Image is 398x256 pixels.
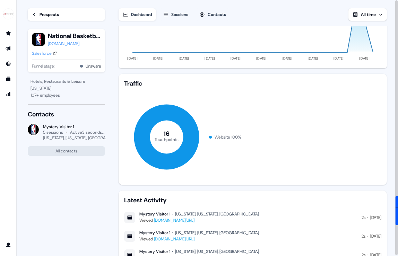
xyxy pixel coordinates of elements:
div: [US_STATE], [US_STATE], [GEOGRAPHIC_DATA] [175,211,259,217]
tspan: [DATE] [127,56,138,61]
div: Salesforce [32,50,52,57]
a: Go to templates [3,73,14,85]
a: Go to prospects [3,28,14,39]
tspan: Touchpoints [154,136,179,142]
tspan: [DATE] [205,56,215,61]
div: [DATE] [370,233,381,240]
a: Prospects [28,8,105,21]
div: Mystery Visitor 1 [139,211,170,217]
tspan: [DATE] [153,56,163,61]
a: [DOMAIN_NAME][URL] [154,236,194,242]
a: Go to Inbound [3,58,14,69]
div: Contacts [208,11,226,18]
a: Go to outbound experience [3,43,14,54]
div: 107 + employees [31,92,102,99]
div: Mystery Visitor 1 [139,249,170,254]
a: Salesforce [32,50,57,57]
button: Contacts [195,8,230,21]
div: Mystery Visitor 1 [43,124,105,130]
div: Viewed [139,236,259,242]
span: Funnel stage: [32,63,54,70]
tspan: [DATE] [179,56,189,61]
tspan: [DATE] [282,56,292,61]
tspan: [DATE] [256,56,267,61]
div: Prospects [40,11,59,18]
div: Latest Activity [124,196,381,204]
div: Sessions [171,11,188,18]
a: [DOMAIN_NAME] [48,40,101,47]
div: Website 100 % [215,134,241,141]
button: Dashboard [119,8,156,21]
button: Unaware [86,63,101,70]
span: All time [361,12,376,17]
div: 2s [362,233,365,240]
div: [US_STATE], [US_STATE], [GEOGRAPHIC_DATA] [175,249,259,254]
div: Hotels, Restaurants & Leisure [31,78,102,85]
div: [US_STATE], [US_STATE], [GEOGRAPHIC_DATA] [43,135,128,141]
button: National Basketball Association [48,32,101,40]
a: Go to profile [3,239,14,250]
tspan: [DATE] [230,56,241,61]
div: [DATE] [370,214,381,221]
div: [US_STATE], [US_STATE], [GEOGRAPHIC_DATA] [175,230,259,236]
button: Sessions [159,8,192,21]
button: All contacts [28,146,105,156]
div: Viewed [139,217,259,224]
a: [DOMAIN_NAME][URL] [154,218,194,223]
tspan: 16 [163,130,170,138]
div: 2s [362,214,365,221]
div: [US_STATE] [31,85,102,92]
div: Contacts [28,110,105,118]
a: Go to attribution [3,89,14,100]
button: All time [348,8,387,21]
div: Dashboard [131,11,152,18]
div: Active 3 seconds ago [70,130,105,135]
div: Traffic [124,79,381,88]
div: Mystery Visitor 1 [139,230,170,236]
div: 5 sessions [43,130,63,135]
tspan: [DATE] [334,56,344,61]
tspan: [DATE] [359,56,370,61]
tspan: [DATE] [308,56,318,61]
